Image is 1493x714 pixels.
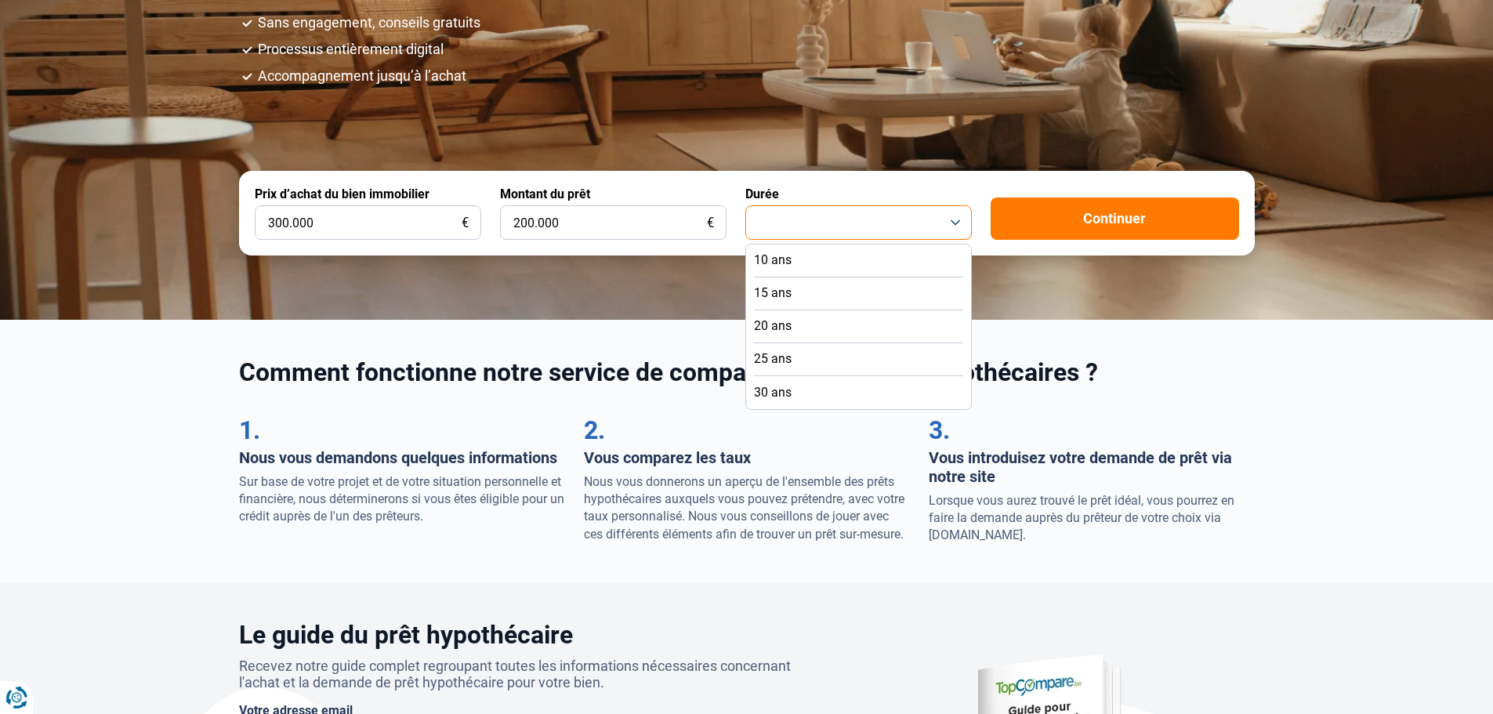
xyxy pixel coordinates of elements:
[754,350,792,368] span: 25 ans
[258,69,1255,83] li: Accompagnement jusqu’à l’achat
[500,187,590,201] label: Montant du prêt
[584,448,910,467] h3: Vous comparez les taux
[929,448,1255,486] h3: Vous introduisez votre demande de prêt via notre site
[754,317,792,335] span: 20 ans
[462,216,469,230] span: €
[239,620,824,650] h2: Le guide du prêt hypothécaire
[707,216,714,230] span: €
[754,285,792,302] span: 15 ans
[991,198,1239,240] button: Continuer
[239,415,260,445] span: 1.
[584,415,605,445] span: 2.
[258,42,1255,56] li: Processus entièrement digital
[929,492,1255,545] p: Lorsque vous aurez trouvé le prêt idéal, vous pourrez en faire la demande auprès du prêteur de vo...
[255,187,429,201] label: Prix d’achat du bien immobilier
[584,473,910,544] p: Nous vous donnerons un aperçu de l'ensemble des prêts hypothécaires auxquels vous pouvez prétendr...
[754,252,792,269] span: 10 ans
[745,187,779,201] label: Durée
[239,357,1255,387] h2: Comment fonctionne notre service de comparaison de prêts hypothécaires ?
[754,384,792,401] span: 30 ans
[929,415,950,445] span: 3.
[258,16,1255,30] li: Sans engagement, conseils gratuits
[239,658,824,690] p: Recevez notre guide complet regroupant toutes les informations nécessaires concernant l'achat et ...
[239,473,565,526] p: Sur base de votre projet et de votre situation personnelle et financière, nous déterminerons si v...
[239,448,565,467] h3: Nous vous demandons quelques informations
